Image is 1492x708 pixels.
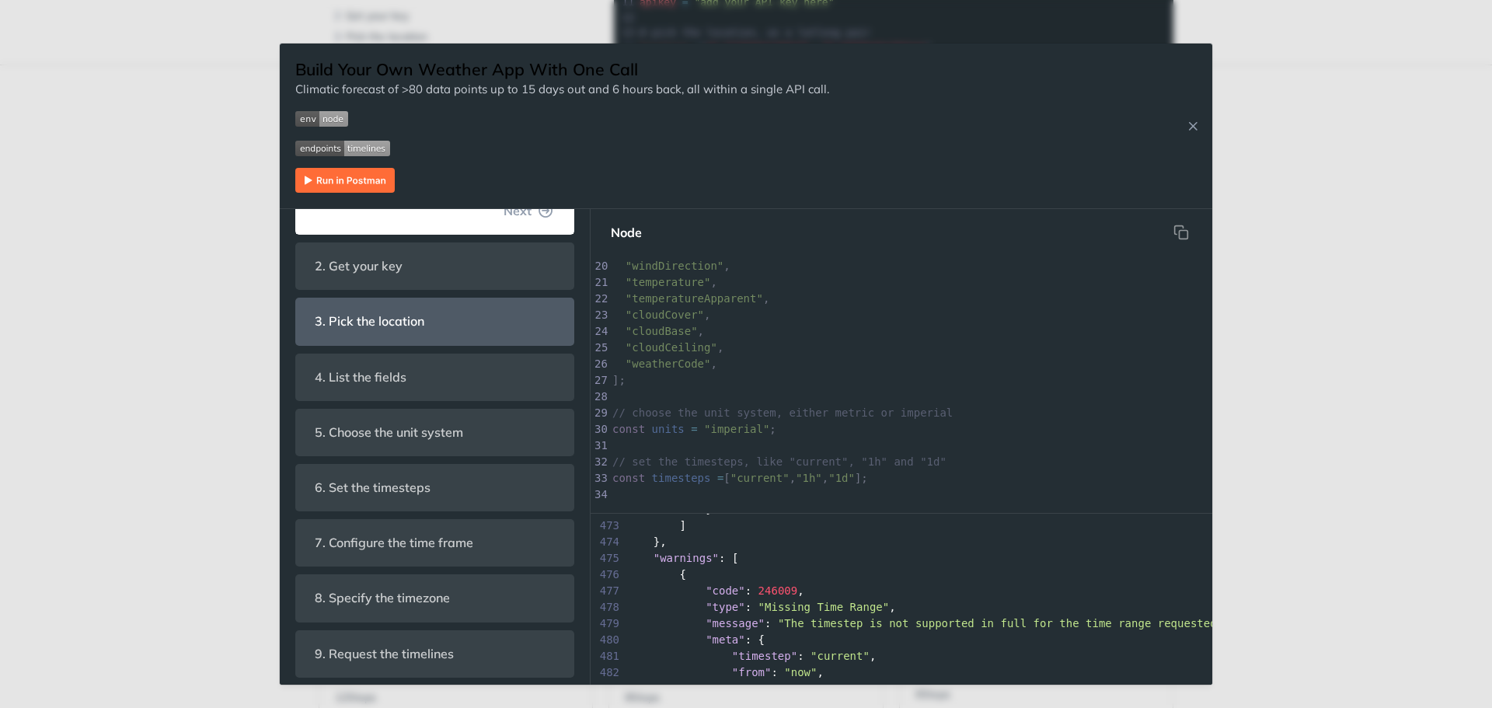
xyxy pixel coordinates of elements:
[295,464,574,511] section: 6. Set the timesteps
[612,341,723,354] span: ,
[626,292,763,305] span: "temperatureApparent"
[828,472,855,484] span: "1d"
[626,309,704,321] span: "cloudCover"
[706,617,765,630] span: "message"
[591,616,624,632] span: 479
[730,472,790,484] span: "current"
[591,258,606,274] div: 20
[704,423,769,435] span: "imperial"
[652,423,685,435] span: units
[810,650,870,662] span: "current"
[732,650,797,662] span: "timestep"
[732,682,758,695] span: "to"
[652,472,711,484] span: timesteps
[295,111,348,127] img: env
[591,648,1212,664] div: : ,
[612,423,776,435] span: ;
[626,357,711,370] span: "weatherCode"
[1166,217,1197,248] button: Copy
[591,307,606,323] div: 23
[591,599,1212,616] div: : ,
[295,110,829,127] span: Expand image
[591,356,606,372] div: 26
[304,528,484,558] span: 7. Configure the time frame
[706,633,745,646] span: "meta"
[591,518,624,534] span: 473
[295,172,395,187] span: Expand image
[612,325,704,337] span: ,
[1181,118,1204,134] button: Close Recipe
[591,583,1212,599] div: : ,
[591,340,606,356] div: 25
[778,617,1230,630] span: "The timestep is not supported in full for the time range requested."
[295,354,574,401] section: 4. List the fields
[591,518,1212,534] div: ]
[612,406,953,419] span: // choose the unit system, either metric or imperial
[591,550,624,567] span: 475
[591,503,606,519] div: 35
[304,362,417,392] span: 4. List the fields
[591,583,624,599] span: 477
[717,472,723,484] span: =
[591,681,1212,697] div: :
[591,470,606,487] div: 33
[295,519,574,567] section: 7. Configure the time frame
[771,682,804,695] span: "+1m"
[626,276,711,288] span: "temperature"
[591,534,1212,550] div: },
[591,616,1212,632] div: : ,
[295,81,829,99] p: Climatic forecast of >80 data points up to 15 days out and 6 hours back, all within a single API ...
[612,309,711,321] span: ,
[295,139,829,157] span: Expand image
[612,504,1019,517] span: // configure the time frame up to 6 hours back and 15 days out
[591,664,1212,681] div: : ,
[295,574,574,622] section: 8. Specify the timezone
[598,217,654,248] button: Node
[591,632,624,648] span: 480
[796,472,822,484] span: "1h"
[626,260,723,272] span: "windDirection"
[591,681,624,697] span: 483
[295,242,574,290] section: 2. Get your key
[591,632,1212,648] div: : {
[591,372,606,389] div: 27
[304,251,413,281] span: 2. Get your key
[591,454,606,470] div: 32
[591,599,624,616] span: 478
[706,584,745,597] span: "code"
[591,291,606,307] div: 22
[591,323,606,340] div: 24
[654,552,719,564] span: "warnings"
[612,374,626,386] span: ];
[591,274,606,291] div: 21
[591,421,606,438] div: 30
[591,534,624,550] span: 474
[758,601,890,613] span: "Missing Time Range"
[304,583,461,613] span: 8. Specify the timezone
[295,141,390,156] img: endpoint
[591,648,624,664] span: 481
[295,59,829,81] h1: Build Your Own Weather App With One Call
[591,567,1212,583] div: {
[295,298,574,345] section: 3. Pick the location
[304,417,474,448] span: 5. Choose the unit system
[612,472,868,484] span: [ , , ];
[784,666,817,678] span: "now"
[691,423,697,435] span: =
[591,438,606,454] div: 31
[591,550,1212,567] div: : [
[706,601,745,613] span: "type"
[591,487,606,503] div: 34
[304,473,441,503] span: 6. Set the timesteps
[732,666,772,678] span: "from"
[758,584,798,597] span: 246009
[504,201,532,220] span: Next
[304,639,465,669] span: 9. Request the timelines
[612,260,730,272] span: ,
[491,195,566,226] button: Next
[591,567,624,583] span: 476
[295,168,395,193] img: Run in Postman
[626,325,698,337] span: "cloudBase"
[591,389,606,405] div: 28
[612,357,717,370] span: ,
